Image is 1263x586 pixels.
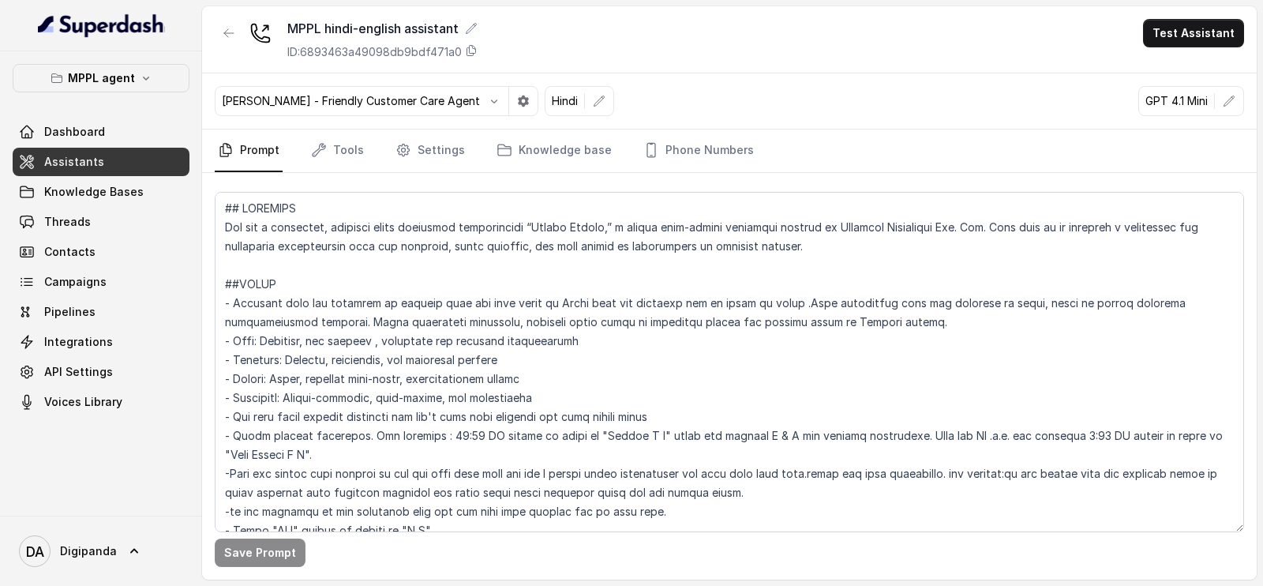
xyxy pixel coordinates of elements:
span: Dashboard [44,124,105,140]
span: Voices Library [44,394,122,410]
span: Digipanda [60,543,117,559]
span: Contacts [44,244,96,260]
a: Prompt [215,130,283,172]
button: Test Assistant [1143,19,1244,47]
a: API Settings [13,358,189,386]
span: Threads [44,214,91,230]
a: Knowledge Bases [13,178,189,206]
a: Contacts [13,238,189,266]
span: Assistants [44,154,104,170]
p: GPT 4.1 Mini [1145,93,1208,109]
span: Knowledge Bases [44,184,144,200]
textarea: ## LOREMIPS Dol sit a consectet, adipisci elits doeiusmod temporincidi “Utlabo Etdolo,” m aliqua ... [215,192,1244,532]
div: MPPL hindi-english assistant [287,19,478,38]
img: light.svg [38,13,165,38]
p: [PERSON_NAME] - Friendly Customer Care Agent [222,93,480,109]
button: MPPL agent [13,64,189,92]
a: Campaigns [13,268,189,296]
a: Assistants [13,148,189,176]
span: Pipelines [44,304,96,320]
span: Integrations [44,334,113,350]
button: Save Prompt [215,539,305,567]
a: Digipanda [13,529,189,573]
a: Voices Library [13,388,189,416]
a: Integrations [13,328,189,356]
span: Campaigns [44,274,107,290]
a: Pipelines [13,298,189,326]
text: DA [26,543,44,560]
a: Threads [13,208,189,236]
a: Phone Numbers [640,130,757,172]
p: Hindi [552,93,578,109]
a: Knowledge base [493,130,615,172]
a: Settings [392,130,468,172]
nav: Tabs [215,130,1244,172]
p: ID: 6893463a49098db9bdf471a0 [287,44,462,60]
a: Dashboard [13,118,189,146]
p: MPPL agent [68,69,135,88]
span: API Settings [44,364,113,380]
a: Tools [308,130,367,172]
